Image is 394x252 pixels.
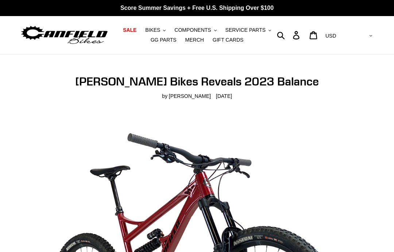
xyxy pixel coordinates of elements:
button: BIKES [142,25,169,35]
span: BIKES [145,27,160,33]
a: SALE [119,25,140,35]
button: SERVICE PARTS [222,25,275,35]
span: SERVICE PARTS [225,27,266,33]
span: by [PERSON_NAME] [162,92,211,100]
img: Canfield Bikes [20,24,109,46]
a: GG PARTS [147,35,180,45]
span: GIFT CARDS [213,37,244,43]
span: COMPONENTS [174,27,211,33]
button: COMPONENTS [171,25,220,35]
h1: [PERSON_NAME] Bikes Reveals 2023 Balance [50,75,343,88]
time: [DATE] [216,93,232,99]
a: MERCH [182,35,208,45]
span: GG PARTS [151,37,177,43]
a: GIFT CARDS [209,35,247,45]
span: MERCH [185,37,204,43]
span: SALE [123,27,136,33]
